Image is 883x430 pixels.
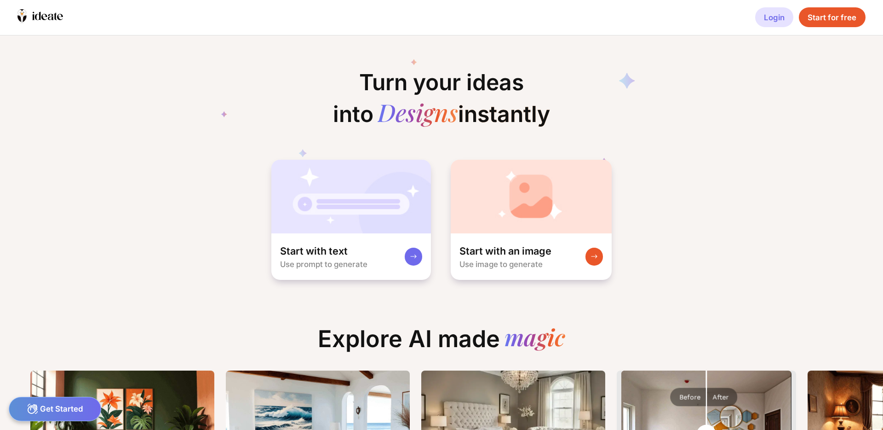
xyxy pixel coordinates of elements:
div: Get Started [9,397,101,421]
div: Start for free [799,7,865,27]
div: Explore AI made [309,325,574,361]
div: Login [755,7,793,27]
div: Start with text [280,244,348,258]
div: Start with an image [459,244,551,258]
div: Use image to generate [459,260,543,269]
img: startWithTextCardBg.jpg [271,160,431,233]
div: Use prompt to generate [280,260,367,269]
div: magic [505,325,565,353]
img: startWithImageCardBg.jpg [451,160,612,233]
